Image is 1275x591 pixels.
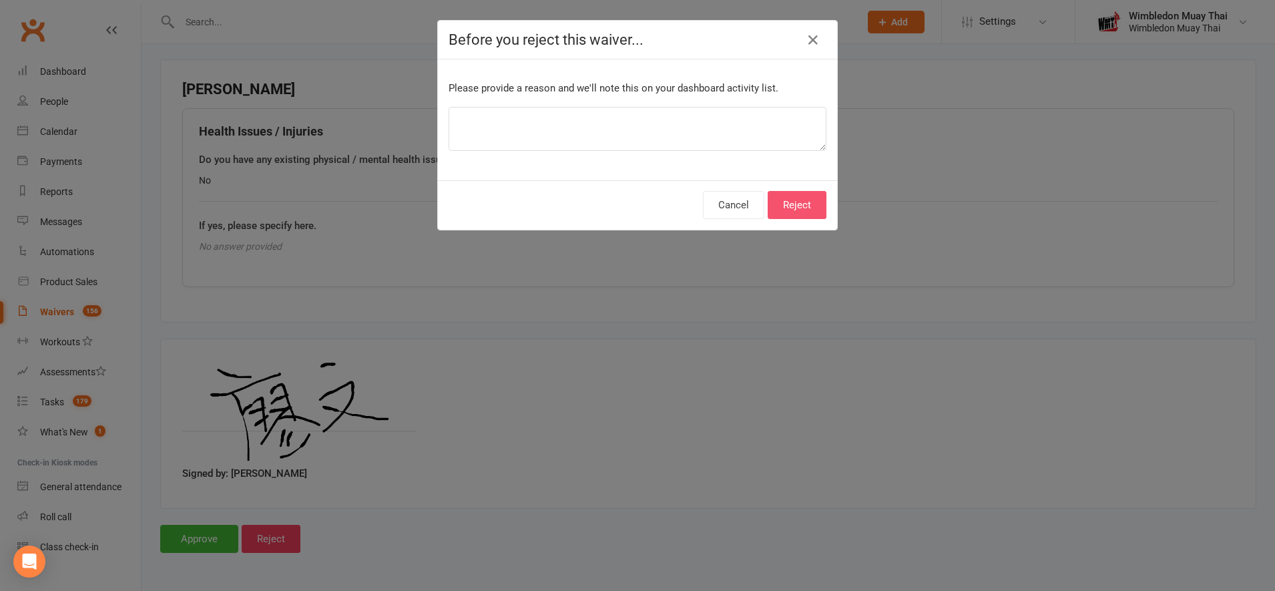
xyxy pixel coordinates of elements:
div: Open Intercom Messenger [13,546,45,578]
button: Reject [768,191,826,219]
h4: Before you reject this waiver... [449,31,826,48]
button: Close [802,29,824,51]
button: Cancel [703,191,764,219]
p: Please provide a reason and we'll note this on your dashboard activity list. [449,80,826,96]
